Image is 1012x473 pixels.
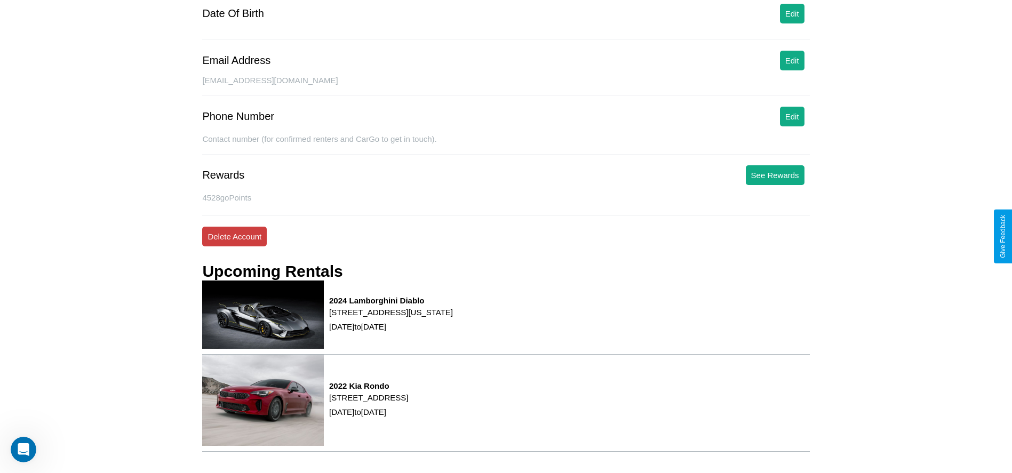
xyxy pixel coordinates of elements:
div: Email Address [202,54,270,67]
div: Rewards [202,169,244,181]
p: [STREET_ADDRESS] [329,390,408,405]
div: Date Of Birth [202,7,264,20]
div: Phone Number [202,110,274,123]
p: [STREET_ADDRESS][US_STATE] [329,305,453,319]
p: 4528 goPoints [202,190,809,205]
button: Delete Account [202,227,267,246]
button: Edit [780,4,804,23]
button: Edit [780,107,804,126]
button: See Rewards [746,165,804,185]
img: rental [202,355,324,446]
p: [DATE] to [DATE] [329,319,453,334]
div: Give Feedback [999,215,1007,258]
div: Contact number (for confirmed renters and CarGo to get in touch). [202,134,809,155]
img: rental [202,280,324,349]
iframe: Intercom live chat [11,437,36,462]
p: [DATE] to [DATE] [329,405,408,419]
button: Edit [780,51,804,70]
div: [EMAIL_ADDRESS][DOMAIN_NAME] [202,76,809,96]
h3: 2022 Kia Rondo [329,381,408,390]
h3: 2024 Lamborghini Diablo [329,296,453,305]
h3: Upcoming Rentals [202,262,342,280]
